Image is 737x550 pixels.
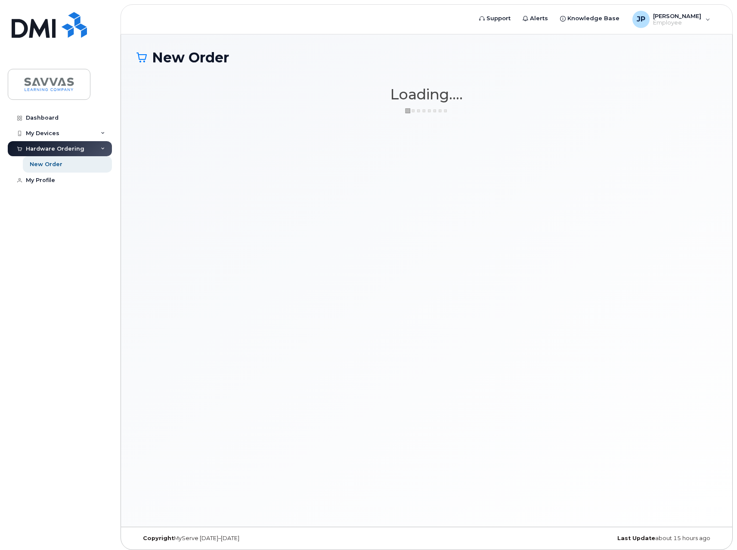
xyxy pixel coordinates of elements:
[405,108,448,114] img: ajax-loader-3a6953c30dc77f0bf724df975f13086db4f4c1262e45940f03d1251963f1bf2e.gif
[143,535,174,541] strong: Copyright
[617,535,655,541] strong: Last Update
[136,87,717,102] h1: Loading....
[136,535,330,542] div: MyServe [DATE]–[DATE]
[523,535,717,542] div: about 15 hours ago
[136,50,717,65] h1: New Order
